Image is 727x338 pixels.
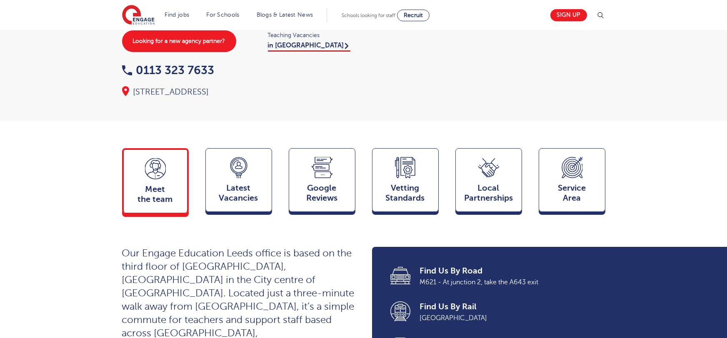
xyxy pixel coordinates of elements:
span: Recruit [404,12,423,18]
a: ServiceArea [539,148,605,216]
a: Blogs & Latest News [257,12,313,18]
span: Teaching Vacancies [268,30,355,40]
a: Sign up [550,9,587,21]
span: Google Reviews [293,183,351,203]
a: For Schools [206,12,239,18]
div: [STREET_ADDRESS] [122,86,355,98]
a: Local Partnerships [455,148,522,216]
a: Looking for a new agency partner? [122,30,236,52]
a: Find jobs [165,12,190,18]
span: Service Area [543,183,601,203]
span: Meet the team [128,184,183,204]
span: Schools looking for staff [342,12,395,18]
a: in [GEOGRAPHIC_DATA] [268,42,350,52]
img: Engage Education [122,5,155,26]
a: Recruit [397,10,430,21]
a: VettingStandards [372,148,439,216]
span: Find Us By Road [420,265,594,277]
a: 0113 323 7633 [122,64,215,77]
span: Latest Vacancies [210,183,267,203]
span: Find Us By Rail [420,301,594,313]
a: GoogleReviews [289,148,355,216]
a: Meetthe team [122,148,189,217]
a: LatestVacancies [205,148,272,216]
span: [GEOGRAPHIC_DATA] [420,313,594,323]
span: M621 - At junction 2, take the A643 exit [420,277,594,288]
span: Local Partnerships [460,183,517,203]
span: Vetting Standards [377,183,434,203]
